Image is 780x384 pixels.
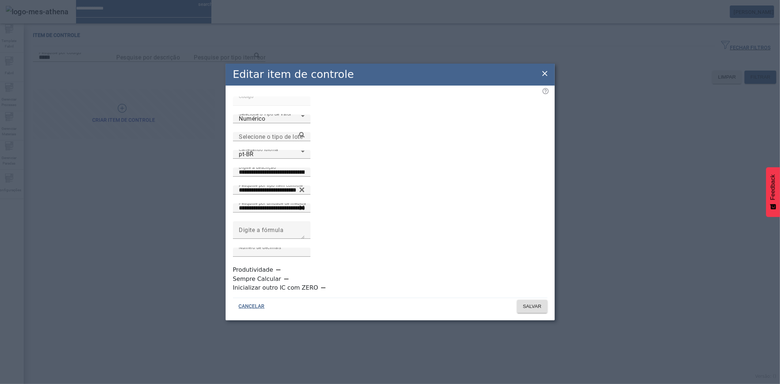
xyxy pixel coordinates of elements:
label: Sempre Calcular [233,275,283,283]
button: CANCELAR [233,300,271,313]
span: Numérico [239,115,265,122]
span: pt-BR [239,151,254,158]
mat-label: Pesquise por tipo item controle [239,182,303,188]
button: Feedback - Mostrar pesquisa [766,167,780,217]
h2: Editar item de controle [233,67,354,82]
mat-label: Selecione o tipo de lote [239,133,303,140]
label: Produtividade [233,266,275,274]
input: Number [239,186,305,195]
button: SALVAR [517,300,547,313]
label: Inicializar outro IC com ZERO [233,283,320,292]
span: Feedback [770,174,776,200]
mat-label: Número de decimais [239,245,281,250]
input: Number [239,204,305,212]
mat-label: Pesquise por unidade de medida [239,200,306,206]
mat-label: Digite a descrição [239,165,276,170]
span: SALVAR [523,303,542,310]
input: Number [239,132,305,141]
mat-label: Código [239,94,253,99]
mat-label: Digite a fórmula [239,226,283,233]
span: CANCELAR [239,303,265,310]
